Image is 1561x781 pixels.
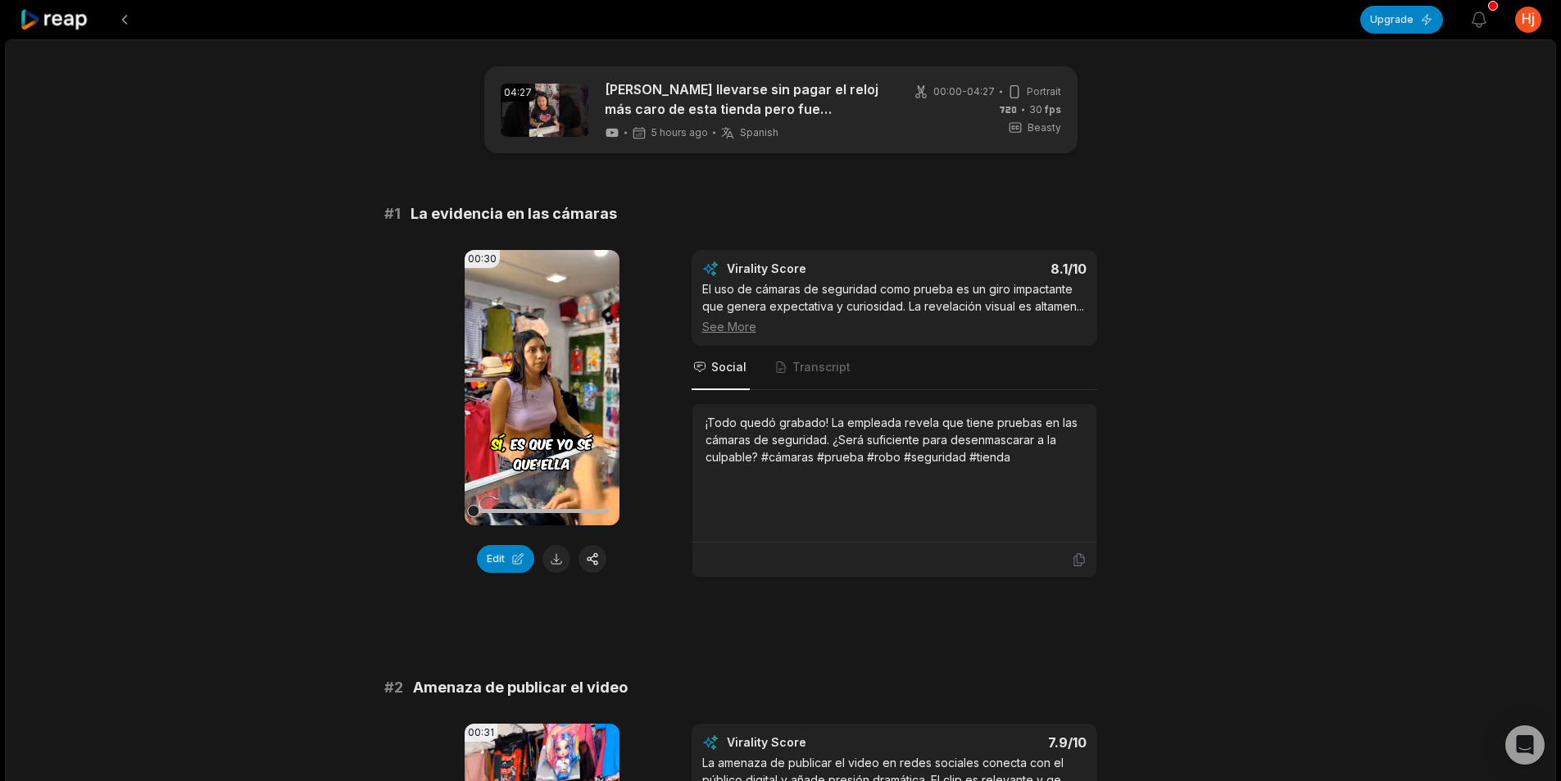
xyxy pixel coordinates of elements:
span: 30 [1029,102,1061,117]
span: # 1 [384,202,401,225]
span: Social [711,359,746,375]
span: Beasty [1028,120,1061,135]
div: El uso de cámaras de seguridad como prueba es un giro impactante que genera expectativa y curiosi... [702,280,1087,335]
span: # 2 [384,676,403,699]
button: Upgrade [1360,6,1443,34]
div: Open Intercom Messenger [1505,725,1545,765]
div: Virality Score [727,734,903,751]
nav: Tabs [692,346,1097,390]
button: Edit [477,545,534,573]
span: Portrait [1027,84,1061,99]
div: Virality Score [727,261,903,277]
span: La evidencia en las cámaras [411,202,617,225]
div: 8.1 /10 [910,261,1087,277]
video: Your browser does not support mp4 format. [465,250,619,525]
div: See More [702,318,1087,335]
div: 7.9 /10 [910,734,1087,751]
span: 00:00 - 04:27 [933,84,995,99]
a: [PERSON_NAME] llevarse sin pagar el reloj más caro de esta tienda pero fue descubierta de esta fo... [605,79,887,119]
span: Spanish [740,126,778,139]
span: fps [1045,103,1061,116]
span: Amenaza de publicar el video [413,676,628,699]
span: 5 hours ago [651,126,708,139]
div: ¡Todo quedó grabado! La empleada revela que tiene pruebas en las cámaras de seguridad. ¿Será sufi... [706,414,1083,465]
span: Transcript [792,359,851,375]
